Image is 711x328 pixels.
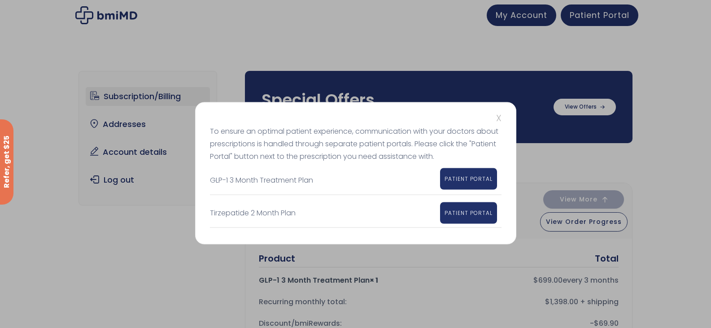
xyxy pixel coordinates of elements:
span: PATIENT PORTAL [445,209,493,216]
span: PATIENT PORTAL [445,175,493,182]
div: GLP-1 3 Month Treatment Plan [210,174,433,186]
a: PATIENT PORTAL [440,168,497,189]
div: Tirzepatide 2 Month Plan [210,206,433,219]
span: X [496,111,502,124]
p: To ensure an optimal patient experience, communication with your doctors about prescriptions is h... [210,125,502,162]
a: PATIENT PORTAL [440,202,497,223]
